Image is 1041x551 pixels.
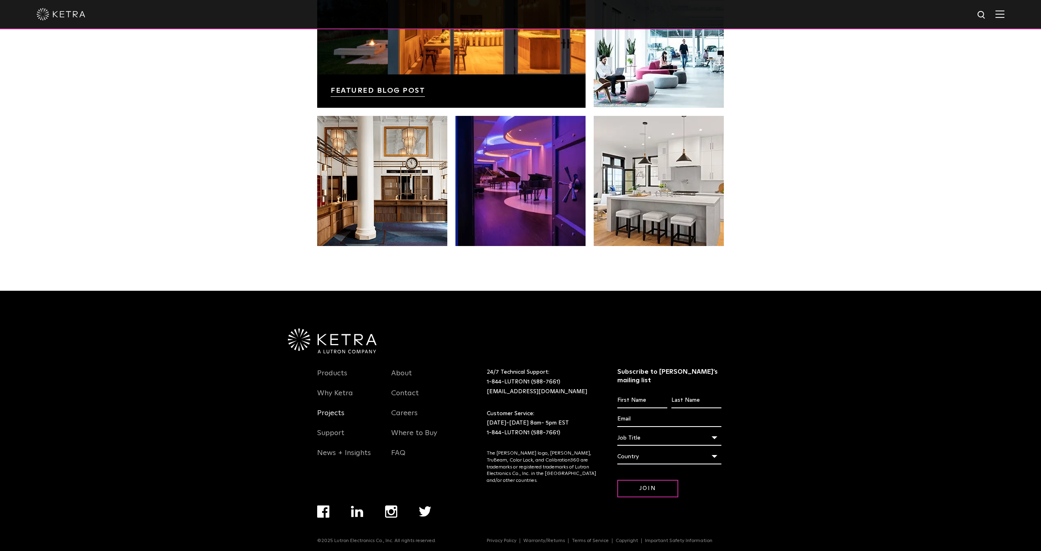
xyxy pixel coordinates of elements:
[642,538,716,543] a: Important Safety Information
[617,412,722,427] input: Email
[288,329,377,354] img: Ketra-aLutronCo_White_RGB
[617,393,667,408] input: First Name
[977,10,987,20] img: search icon
[617,430,722,446] div: Job Title
[671,393,721,408] input: Last Name
[391,429,437,447] a: Where to Buy
[317,505,453,538] div: Navigation Menu
[391,369,412,388] a: About
[317,449,371,467] a: News + Insights
[487,450,597,484] p: The [PERSON_NAME] logo, [PERSON_NAME], TruBeam, Color Lock, and Calibration360 are trademarks or ...
[391,409,418,427] a: Careers
[617,480,678,497] input: Join
[487,379,560,385] a: 1-844-LUTRON1 (588-7661)
[391,368,453,467] div: Navigation Menu
[995,10,1004,18] img: Hamburger%20Nav.svg
[317,409,344,427] a: Projects
[487,430,560,436] a: 1-844-LUTRON1 (588-7661)
[419,506,431,517] img: twitter
[391,449,405,467] a: FAQ
[520,538,568,543] a: Warranty/Returns
[385,505,397,518] img: instagram
[487,368,597,396] p: 24/7 Technical Support:
[317,389,353,407] a: Why Ketra
[617,449,722,464] div: Country
[317,368,379,467] div: Navigation Menu
[487,389,587,394] a: [EMAIL_ADDRESS][DOMAIN_NAME]
[351,506,364,517] img: linkedin
[487,409,597,438] p: Customer Service: [DATE]-[DATE] 8am- 5pm EST
[483,538,520,543] a: Privacy Policy
[37,8,85,20] img: ketra-logo-2019-white
[317,505,329,518] img: facebook
[568,538,612,543] a: Terms of Service
[617,368,722,385] h3: Subscribe to [PERSON_NAME]’s mailing list
[391,389,419,407] a: Contact
[612,538,642,543] a: Copyright
[317,429,344,447] a: Support
[317,369,347,388] a: Products
[487,538,724,544] div: Navigation Menu
[317,538,436,544] p: ©2025 Lutron Electronics Co., Inc. All rights reserved.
